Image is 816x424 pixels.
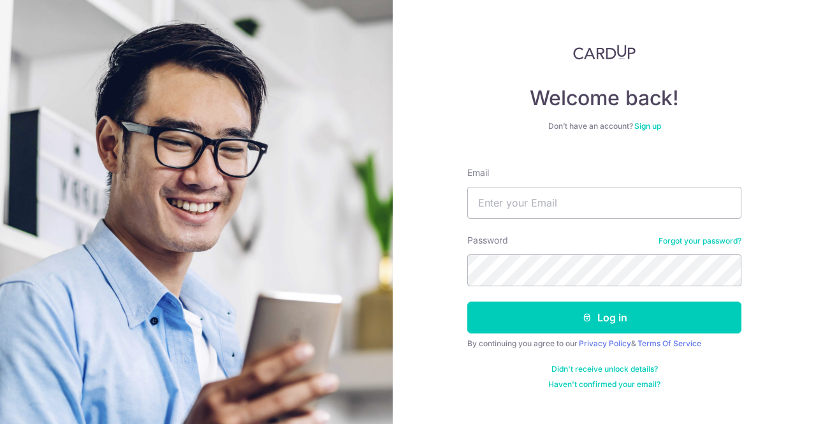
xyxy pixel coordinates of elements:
label: Password [467,234,508,247]
img: CardUp Logo [573,45,636,60]
button: Log in [467,302,741,333]
label: Email [467,166,489,179]
a: Terms Of Service [637,339,701,348]
div: By continuing you agree to our & [467,339,741,349]
div: Don’t have an account? [467,121,741,131]
h4: Welcome back! [467,85,741,111]
input: Enter your Email [467,187,741,219]
a: Haven't confirmed your email? [548,379,660,390]
a: Privacy Policy [579,339,631,348]
a: Didn't receive unlock details? [551,364,658,374]
a: Forgot your password? [659,236,741,246]
a: Sign up [634,121,661,131]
